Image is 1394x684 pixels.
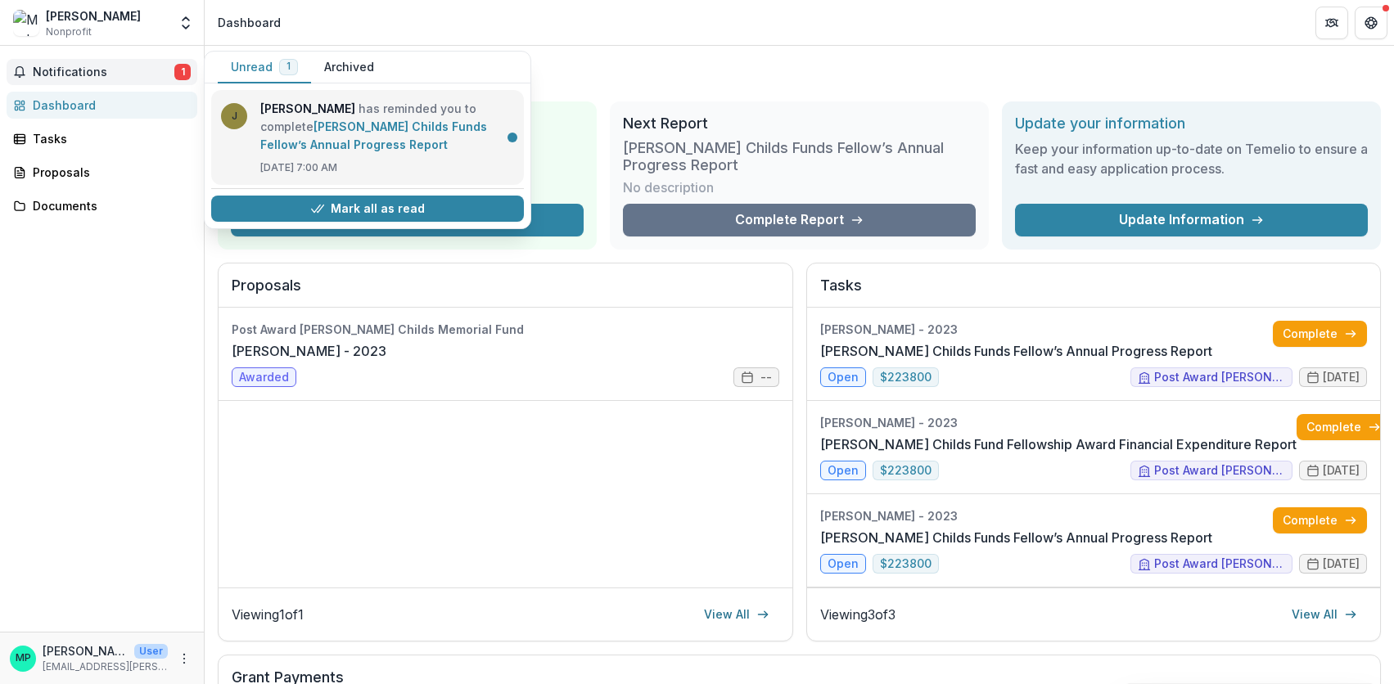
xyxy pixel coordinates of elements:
img: Mark Plitt [13,10,39,36]
a: Complete [1273,321,1367,347]
button: Open entity switcher [174,7,197,39]
div: [PERSON_NAME] [46,7,141,25]
a: Proposals [7,159,197,186]
a: Complete [1273,507,1367,533]
p: has reminded you to complete [260,100,514,154]
p: No description [623,178,714,197]
a: [PERSON_NAME] Childs Fund Fellowship Award Financial Expenditure Report [820,434,1297,454]
a: Update Information [1015,204,1368,236]
h2: Proposals [232,277,779,308]
span: Nonprofit [46,25,92,39]
div: Proposals [33,164,184,181]
a: View All [694,601,779,628]
a: [PERSON_NAME] Childs Funds Fellow’s Annual Progress Report [820,528,1212,547]
button: Unread [218,52,311,83]
div: Dashboard [218,14,281,31]
h2: Update your information [1015,115,1368,133]
p: User [134,644,168,659]
p: Viewing 1 of 1 [232,605,304,624]
a: Complete [1297,414,1391,440]
h3: [PERSON_NAME] Childs Funds Fellow’s Annual Progress Report [623,139,976,174]
button: More [174,649,194,668]
a: View All [1282,601,1367,628]
a: [PERSON_NAME] Childs Funds Fellow’s Annual Progress Report [260,119,487,151]
p: Viewing 3 of 3 [820,605,895,624]
span: 1 [174,64,191,80]
a: [PERSON_NAME] - 2023 [232,341,386,361]
div: Documents [33,197,184,214]
a: Complete Report [623,204,976,236]
button: Archived [311,52,387,83]
p: [PERSON_NAME] [43,642,128,659]
button: Mark all as read [211,196,524,222]
button: Partners [1315,7,1348,39]
h2: Next Report [623,115,976,133]
h1: Dashboard [218,59,1381,88]
a: Tasks [7,125,197,152]
div: Tasks [33,130,184,147]
nav: breadcrumb [211,11,287,34]
span: Notifications [33,65,174,79]
h2: Tasks [820,277,1368,308]
a: Documents [7,192,197,219]
button: Notifications1 [7,59,197,85]
div: Dashboard [33,97,184,114]
h3: Keep your information up-to-date on Temelio to ensure a fast and easy application process. [1015,139,1368,178]
p: [EMAIL_ADDRESS][PERSON_NAME][DOMAIN_NAME] [43,659,168,674]
div: Mark Plitt [16,653,31,664]
span: 1 [286,61,291,72]
a: Dashboard [7,92,197,119]
a: [PERSON_NAME] Childs Funds Fellow’s Annual Progress Report [820,341,1212,361]
button: Get Help [1355,7,1387,39]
